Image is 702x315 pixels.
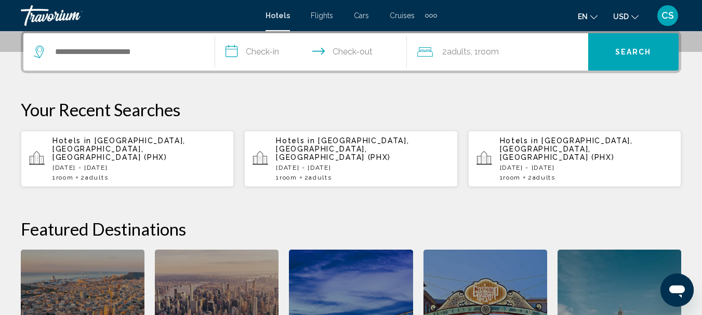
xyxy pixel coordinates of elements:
[425,7,437,24] button: Extra navigation items
[578,12,588,21] span: en
[660,273,694,307] iframe: Button to launch messaging window
[276,136,409,161] span: [GEOGRAPHIC_DATA], [GEOGRAPHIC_DATA], [GEOGRAPHIC_DATA] (PHX)
[468,130,681,187] button: Hotels in [GEOGRAPHIC_DATA], [GEOGRAPHIC_DATA], [GEOGRAPHIC_DATA] (PHX)[DATE] - [DATE]1Room2Adults
[85,174,108,181] span: Adults
[311,11,333,20] a: Flights
[478,47,499,57] span: Room
[52,164,226,171] p: [DATE] - [DATE]
[21,5,255,26] a: Travorium
[52,136,91,145] span: Hotels in
[52,174,73,181] span: 1
[23,33,679,71] div: Search widget
[503,174,521,181] span: Room
[276,164,449,171] p: [DATE] - [DATE]
[615,48,652,57] span: Search
[81,174,108,181] span: 2
[21,130,234,187] button: Hotels in [GEOGRAPHIC_DATA], [GEOGRAPHIC_DATA], [GEOGRAPHIC_DATA] (PHX)[DATE] - [DATE]1Room2Adults
[613,12,629,21] span: USD
[588,33,679,71] button: Search
[56,174,74,181] span: Room
[471,45,499,59] span: , 1
[21,99,681,120] p: Your Recent Searches
[578,9,598,24] button: Change language
[654,5,681,26] button: User Menu
[613,9,639,24] button: Change currency
[276,174,297,181] span: 1
[244,130,457,187] button: Hotels in [GEOGRAPHIC_DATA], [GEOGRAPHIC_DATA], [GEOGRAPHIC_DATA] (PHX)[DATE] - [DATE]1Room2Adults
[500,174,521,181] span: 1
[215,33,407,71] button: Check in and out dates
[661,10,674,21] span: CS
[52,136,186,161] span: [GEOGRAPHIC_DATA], [GEOGRAPHIC_DATA], [GEOGRAPHIC_DATA] (PHX)
[442,45,471,59] span: 2
[500,136,633,161] span: [GEOGRAPHIC_DATA], [GEOGRAPHIC_DATA], [GEOGRAPHIC_DATA] (PHX)
[390,11,415,20] a: Cruises
[500,164,673,171] p: [DATE] - [DATE]
[354,11,369,20] a: Cars
[266,11,290,20] a: Hotels
[528,174,555,181] span: 2
[447,47,471,57] span: Adults
[280,174,297,181] span: Room
[304,174,332,181] span: 2
[407,33,588,71] button: Travelers: 2 adults, 0 children
[309,174,332,181] span: Adults
[533,174,555,181] span: Adults
[276,136,315,145] span: Hotels in
[21,218,681,239] h2: Featured Destinations
[500,136,539,145] span: Hotels in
